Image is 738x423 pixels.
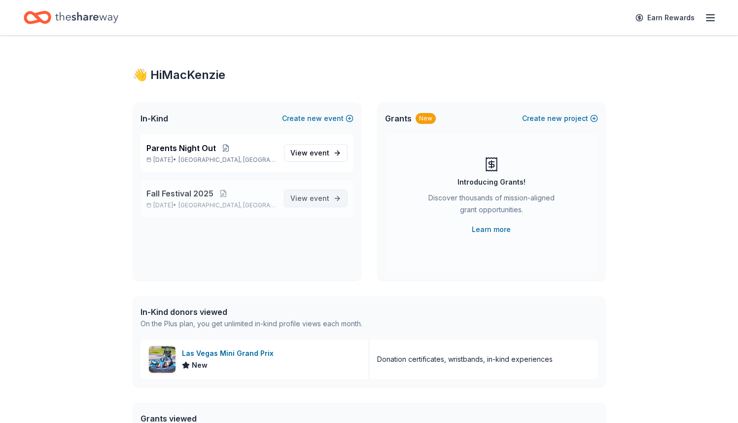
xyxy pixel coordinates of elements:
[457,176,526,188] div: Introducing Grants!
[146,142,216,154] span: Parents Night Out
[416,113,436,124] div: New
[284,190,348,207] a: View event
[385,113,412,124] span: Grants
[547,113,562,124] span: new
[192,359,208,371] span: New
[472,224,511,235] a: Learn more
[146,188,213,199] span: Fall Festival 2025
[141,113,168,124] span: In-Kind
[182,347,278,359] div: Las Vegas Mini Grand Prix
[630,9,701,27] a: Earn Rewards
[284,144,348,162] a: View event
[141,318,362,330] div: On the Plus plan, you get unlimited in-kind profile views each month.
[310,149,329,157] span: event
[133,67,606,83] div: 👋 Hi MacKenzie
[290,147,329,159] span: View
[424,192,559,220] div: Discover thousands of mission-aligned grant opportunities.
[146,201,276,209] p: [DATE] •
[522,113,598,124] button: Createnewproject
[178,156,276,164] span: [GEOGRAPHIC_DATA], [GEOGRAPHIC_DATA]
[146,156,276,164] p: [DATE] •
[310,194,329,202] span: event
[377,353,553,365] div: Donation certificates, wristbands, in-kind experiences
[178,201,276,209] span: [GEOGRAPHIC_DATA], [GEOGRAPHIC_DATA]
[149,346,176,373] img: Image for Las Vegas Mini Grand Prix
[141,306,362,318] div: In-Kind donors viewed
[282,113,353,124] button: Createnewevent
[307,113,322,124] span: new
[290,192,329,204] span: View
[24,6,118,29] a: Home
